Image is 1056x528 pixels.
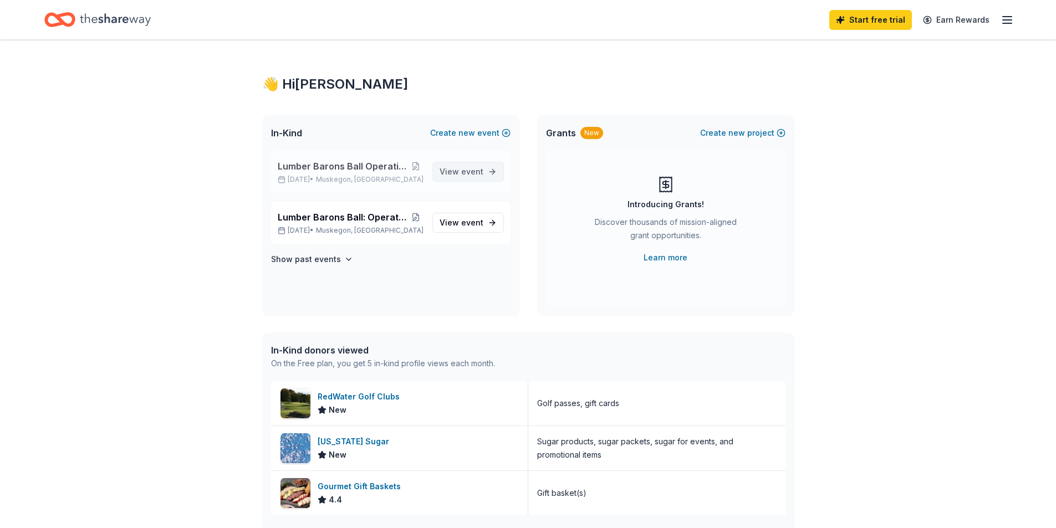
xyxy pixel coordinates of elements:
[262,75,794,93] div: 👋 Hi [PERSON_NAME]
[278,160,409,173] span: Lumber Barons Ball Operation Victory Bash
[700,126,785,140] button: Createnewproject
[461,218,483,227] span: event
[728,126,745,140] span: new
[271,253,341,266] h4: Show past events
[280,388,310,418] img: Image for RedWater Golf Clubs
[44,7,151,33] a: Home
[329,403,346,417] span: New
[432,162,504,182] a: View event
[316,175,424,184] span: Muskegon, [GEOGRAPHIC_DATA]
[318,390,404,403] div: RedWater Golf Clubs
[430,126,511,140] button: Createnewevent
[318,435,394,448] div: [US_STATE] Sugar
[580,127,603,139] div: New
[829,10,912,30] a: Start free trial
[280,433,310,463] img: Image for Michigan Sugar
[271,357,495,370] div: On the Free plan, you get 5 in-kind profile views each month.
[461,167,483,176] span: event
[644,251,687,264] a: Learn more
[271,126,302,140] span: In-Kind
[916,10,996,30] a: Earn Rewards
[537,486,586,500] div: Gift basket(s)
[458,126,475,140] span: new
[278,211,409,224] span: Lumber Barons Ball: Operation Victory Bash
[432,213,504,233] a: View event
[537,435,777,462] div: Sugar products, sugar packets, sugar for events, and promotional items
[440,216,483,229] span: View
[278,175,424,184] p: [DATE] •
[440,165,483,178] span: View
[271,253,353,266] button: Show past events
[318,480,405,493] div: Gourmet Gift Baskets
[546,126,576,140] span: Grants
[329,493,342,506] span: 4.4
[316,226,424,235] span: Muskegon, [GEOGRAPHIC_DATA]
[278,226,424,235] p: [DATE] •
[280,478,310,508] img: Image for Gourmet Gift Baskets
[590,216,741,247] div: Discover thousands of mission-aligned grant opportunities.
[628,198,704,211] div: Introducing Grants!
[271,344,495,357] div: In-Kind donors viewed
[329,448,346,462] span: New
[537,397,619,410] div: Golf passes, gift cards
